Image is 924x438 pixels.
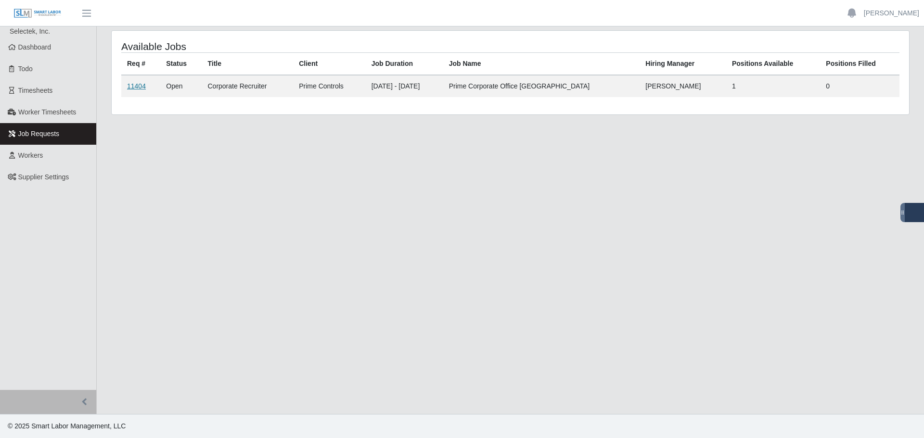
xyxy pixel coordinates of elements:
[293,75,366,97] td: Prime Controls
[18,151,43,159] span: Workers
[18,108,76,116] span: Worker Timesheets
[160,53,202,75] th: Status
[18,43,51,51] span: Dashboard
[443,53,640,75] th: Job Name
[18,173,69,181] span: Supplier Settings
[293,53,366,75] th: Client
[10,27,50,35] span: Selectek, Inc.
[820,75,899,97] td: 0
[160,75,202,97] td: Open
[640,75,726,97] td: [PERSON_NAME]
[443,75,640,97] td: Prime Corporate Office [GEOGRAPHIC_DATA]
[18,87,53,94] span: Timesheets
[202,53,293,75] th: Title
[8,422,126,430] span: © 2025 Smart Labor Management, LLC
[366,53,443,75] th: Job Duration
[127,82,146,90] a: 11404
[640,53,726,75] th: Hiring Manager
[121,40,437,52] h4: Available Jobs
[726,75,820,97] td: 1
[202,75,293,97] td: Corporate Recruiter
[820,53,899,75] th: Positions Filled
[18,130,60,138] span: Job Requests
[864,8,919,18] a: [PERSON_NAME]
[726,53,820,75] th: Positions Available
[121,53,160,75] th: Req #
[366,75,443,97] td: [DATE] - [DATE]
[13,8,62,19] img: SLM Logo
[18,65,33,73] span: Todo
